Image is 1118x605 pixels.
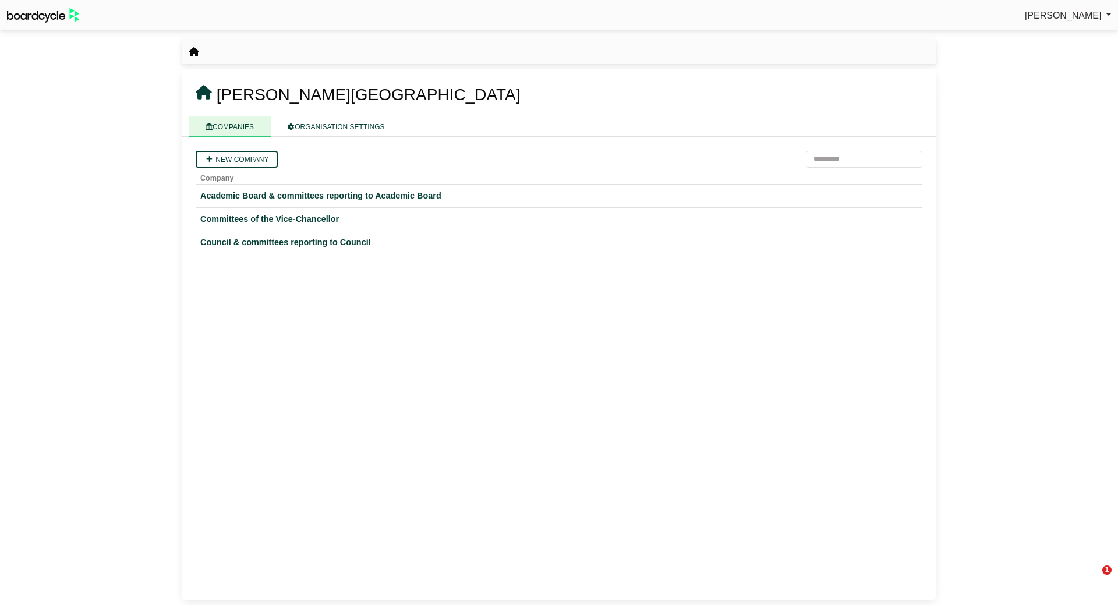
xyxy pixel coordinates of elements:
[1078,565,1106,593] iframe: Intercom live chat
[200,236,918,249] a: Council & committees reporting to Council
[1025,10,1102,20] span: [PERSON_NAME]
[200,189,918,203] a: Academic Board & committees reporting to Academic Board
[189,116,271,137] a: COMPANIES
[217,86,521,104] span: [PERSON_NAME][GEOGRAPHIC_DATA]
[1025,8,1111,23] a: [PERSON_NAME]
[196,151,278,168] a: New company
[271,116,401,137] a: ORGANISATION SETTINGS
[196,168,922,185] th: Company
[200,213,918,226] a: Committees of the Vice-Chancellor
[189,45,199,60] nav: breadcrumb
[7,8,79,23] img: BoardcycleBlackGreen-aaafeed430059cb809a45853b8cf6d952af9d84e6e89e1f1685b34bfd5cb7d64.svg
[1102,565,1112,575] span: 1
